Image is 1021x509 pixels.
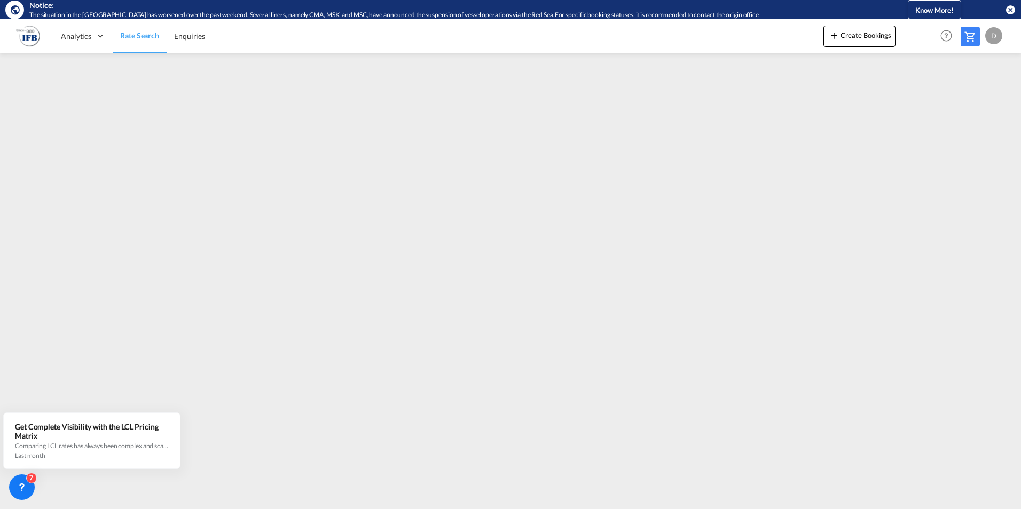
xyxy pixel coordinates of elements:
[10,4,20,15] md-icon: icon-earth
[937,27,961,46] div: Help
[985,27,1002,44] div: D
[915,6,954,14] span: Know More!
[120,31,159,40] span: Rate Search
[174,31,205,41] span: Enquiries
[29,11,864,20] div: The situation in the Red Sea has worsened over the past weekend. Several liners, namely CMA, MSK,...
[16,24,40,48] img: b628ab10256c11eeb52753acbc15d091.png
[113,19,167,53] a: Rate Search
[1005,4,1016,15] button: icon-close-circle
[53,19,113,53] div: Analytics
[937,27,955,45] span: Help
[61,31,91,42] span: Analytics
[167,19,213,53] a: Enquiries
[828,29,841,42] md-icon: icon-plus 400-fg
[823,26,896,47] button: icon-plus 400-fgCreate Bookings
